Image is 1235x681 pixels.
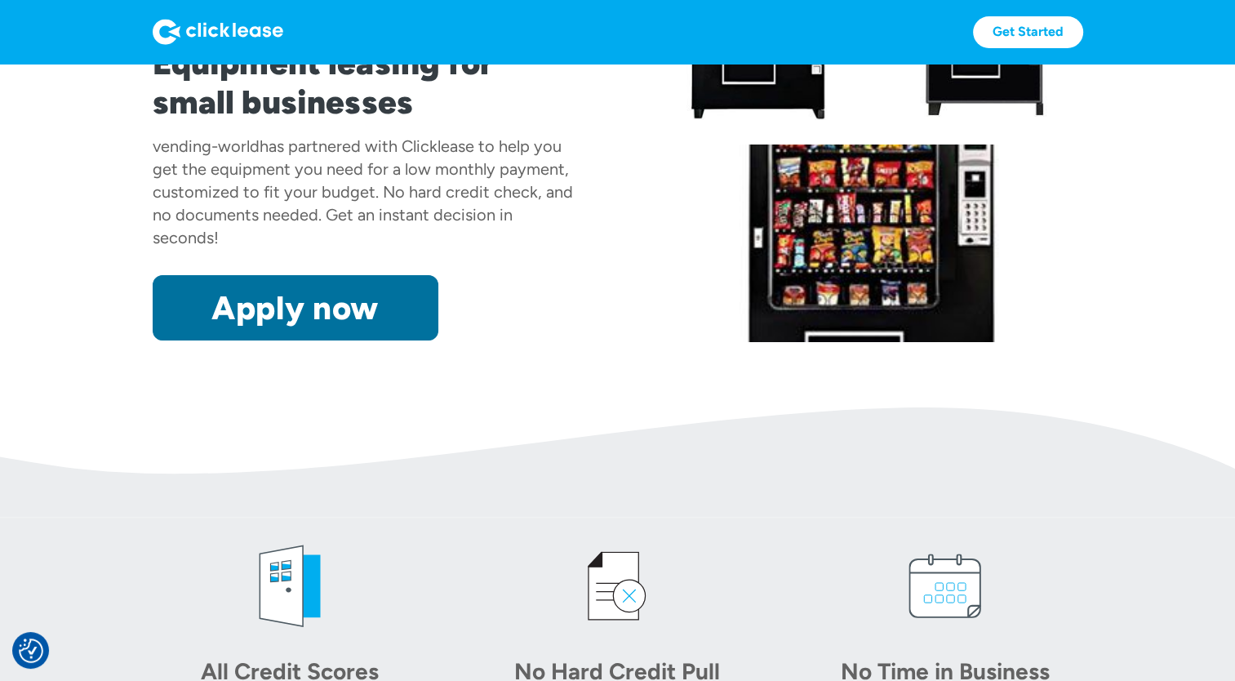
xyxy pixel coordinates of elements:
img: Revisit consent button [19,639,43,663]
a: Apply now [153,275,438,340]
img: credit icon [568,537,666,635]
img: Logo [153,19,283,45]
button: Consent Preferences [19,639,43,663]
a: Get Started [973,16,1083,48]
img: welcome icon [241,537,339,635]
h1: Equipment leasing for small businesses [153,43,575,122]
img: calendar icon [896,537,994,635]
div: has partnered with Clicklease to help you get the equipment you need for a low monthly payment, c... [153,136,573,247]
div: vending-world [153,136,260,156]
